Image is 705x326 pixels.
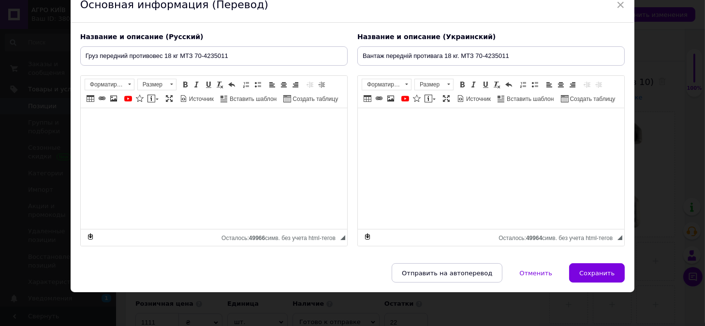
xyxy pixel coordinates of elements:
span: Размер [138,79,167,90]
a: Отменить (Ctrl+Z) [503,79,514,90]
div: Подсчет символов [221,232,340,241]
a: Курсив (Ctrl+I) [191,79,202,90]
a: Размер [414,79,454,90]
span: Название и описание (Украинский) [357,33,496,41]
a: Сделать резервную копию сейчас [362,231,373,242]
span: Перетащите для изменения размера [617,235,622,240]
a: Форматирование [85,79,134,90]
a: Вставить иконку [134,93,145,104]
a: Вставить/Редактировать ссылку (Ctrl+L) [97,93,107,104]
a: Курсив (Ctrl+I) [469,79,479,90]
a: Источник [455,93,492,104]
a: Изображение [385,93,396,104]
a: Уменьшить отступ [305,79,315,90]
span: Размер [415,79,444,90]
body: Визуальный текстовый редактор, 0F9F44EE-E97D-4441-A5D8-3C9D26BF57B9 [10,10,384,20]
a: Создать таблицу [282,93,339,104]
a: Увеличить отступ [316,79,327,90]
a: По правому краю [290,79,301,90]
a: По левому краю [267,79,278,90]
a: Развернуть [441,93,452,104]
a: Создать таблицу [559,93,617,104]
p: Груз передний противовес 18 кг МТЗ [10,10,384,20]
a: Отменить (Ctrl+Z) [226,79,237,90]
a: Изображение [108,93,119,104]
a: Источник [178,93,215,104]
a: Вставить иконку [411,93,422,104]
a: Подчеркнутый (Ctrl+U) [480,79,491,90]
a: Увеличить отступ [593,79,604,90]
span: Вставить шаблон [505,95,554,103]
a: Таблица [85,93,96,104]
a: Форматирование [362,79,411,90]
a: Убрать форматирование [492,79,502,90]
a: Вставить шаблон [219,93,278,104]
span: 49964 [526,235,542,241]
a: Полужирный (Ctrl+B) [180,79,191,90]
span: Источник [465,95,491,103]
span: Форматирование [362,79,402,90]
a: Уменьшить отступ [582,79,592,90]
a: По левому краю [544,79,555,90]
button: Отменить [509,263,562,283]
span: Форматирование [85,79,125,90]
a: Вставить / удалить маркированный список [529,79,540,90]
span: 49966 [249,235,265,241]
span: Создать таблицу [569,95,616,103]
a: Вставить / удалить маркированный список [252,79,263,90]
a: По правому краю [567,79,578,90]
a: По центру [279,79,289,90]
button: Сохранить [569,263,625,283]
span: Сохранить [579,269,615,277]
a: Развернуть [164,93,175,104]
a: По центру [556,79,566,90]
span: Отменить [519,269,552,277]
div: Подсчет символов [499,232,617,241]
a: Подчеркнутый (Ctrl+U) [203,79,214,90]
span: Отправить на автоперевод [402,269,492,277]
a: Вставить сообщение [146,93,160,104]
a: Сделать резервную копию сейчас [85,231,96,242]
a: Убрать форматирование [215,79,225,90]
a: Вставить / удалить нумерованный список [518,79,529,90]
a: Вставить шаблон [496,93,555,104]
a: Вставить сообщение [423,93,437,104]
a: Вставить / удалить нумерованный список [241,79,251,90]
a: Добавить видео с YouTube [400,93,411,104]
span: Создать таблицу [291,95,338,103]
iframe: Визуальный текстовый редактор, ED8C8AC0-3212-4EA2-B7A3-5A66EA576C91 [358,108,624,229]
iframe: Визуальный текстовый редактор, EEB44C2F-BCE5-4F06-A3E8-986ADCB25DE4 [81,108,347,229]
span: Перетащите для изменения размера [340,235,345,240]
a: Таблица [362,93,373,104]
a: Размер [137,79,176,90]
span: Название и описание (Русский) [80,33,204,41]
span: Вставить шаблон [228,95,277,103]
button: Отправить на автоперевод [392,263,502,283]
a: Полужирный (Ctrl+B) [457,79,468,90]
a: Добавить видео с YouTube [123,93,133,104]
span: Источник [188,95,214,103]
a: Вставить/Редактировать ссылку (Ctrl+L) [374,93,384,104]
